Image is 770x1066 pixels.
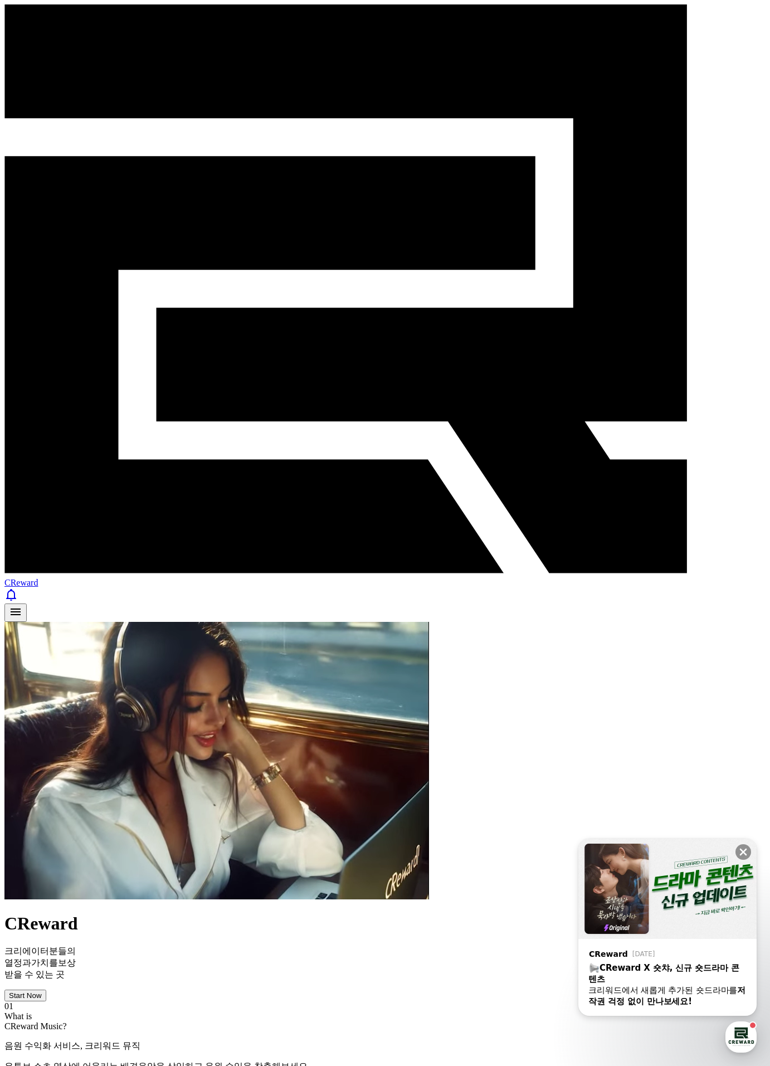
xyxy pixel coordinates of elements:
[74,353,144,381] a: 대화
[35,370,42,379] span: 홈
[9,991,42,1000] div: Start Now
[4,990,46,1001] button: Start Now
[102,371,115,379] span: 대화
[4,990,46,1000] a: Start Now
[4,568,766,587] a: CReward
[4,946,766,981] p: 크리에이터분들의 과 를 받을 수 있는 곳
[4,958,22,967] span: 열정
[4,913,766,934] h1: CReward
[85,1041,140,1050] span: 크리워드 뮤직
[144,353,214,381] a: 설정
[3,353,74,381] a: 홈
[4,578,38,587] span: CReward
[4,1001,766,1011] div: 01
[4,1011,67,1031] span: What is CReward Music?
[31,958,49,967] span: 가치
[4,1041,82,1050] span: 음원 수익화 서비스,
[58,958,76,967] span: 보상
[172,370,186,379] span: 설정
